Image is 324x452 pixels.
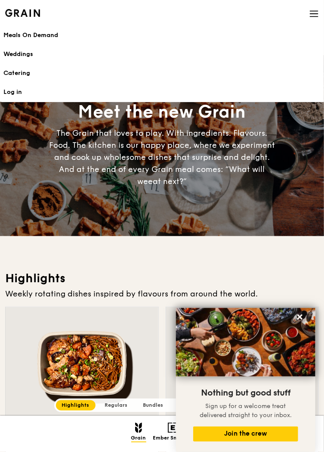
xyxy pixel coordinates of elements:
span: Ember Smokery [153,435,193,443]
div: Weddings [3,50,321,59]
button: Close [293,310,307,324]
span: eat next?” [148,177,187,186]
img: DSC07876-Edit02-Large.jpeg [176,308,315,377]
img: Ember Smokery mobile logo [168,423,178,433]
button: Join the crew [193,427,298,442]
a: Weddings [3,45,321,64]
span: Grain [131,435,146,443]
img: Grain [5,9,40,17]
div: Weekly rotating dishes inspired by flavours from around the world. [5,288,319,300]
a: Log in [3,83,321,102]
img: Grain mobile logo [135,423,142,433]
span: Sign up for a welcome treat delivered straight to your inbox. [200,403,292,419]
span: Nothing but good stuff [201,388,290,399]
div: Meet the new Grain [48,100,276,124]
h3: Highlights [5,271,319,286]
div: The Grain that loves to play. With ingredients. Flavours. Food. The kitchen is our happy place, w... [48,127,276,187]
div: Catering [3,69,321,78]
a: Catering [3,64,321,83]
h1: Meals On Demand [3,31,321,40]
